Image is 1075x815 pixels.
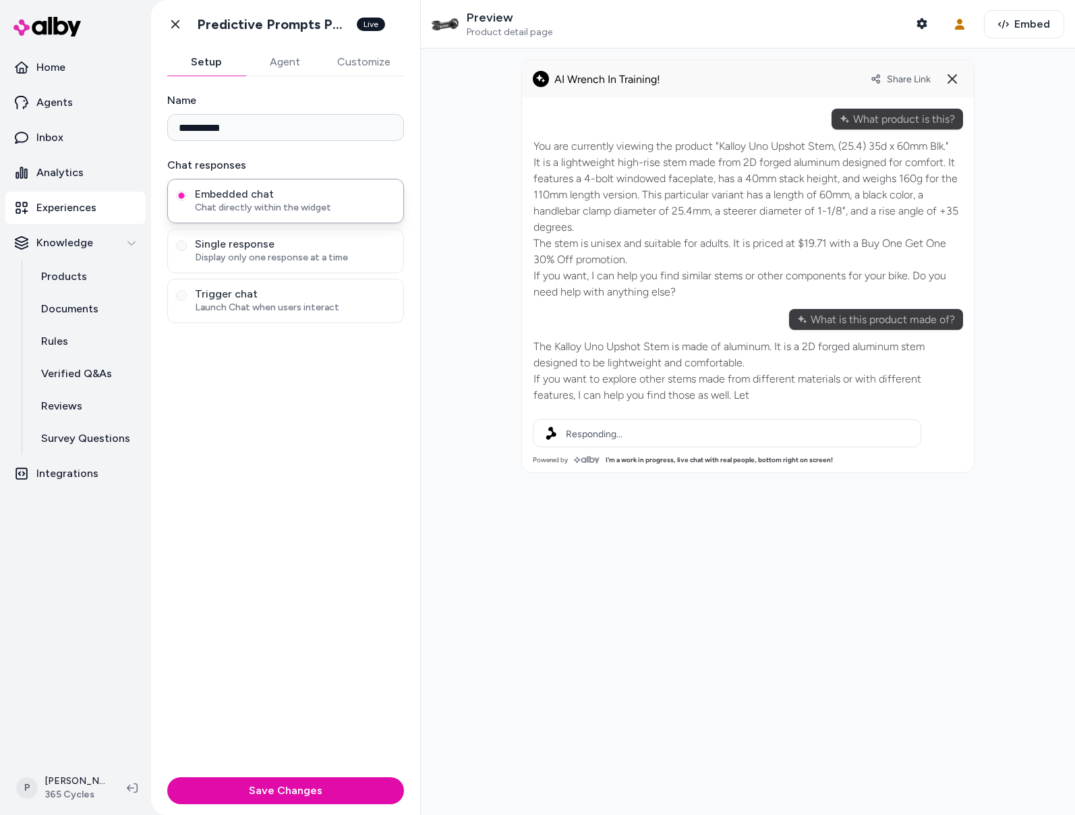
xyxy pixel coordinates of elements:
[41,333,68,349] p: Rules
[41,430,130,447] p: Survey Questions
[28,358,146,390] a: Verified Q&As
[45,788,105,802] span: 365 Cycles
[195,301,395,314] span: Launch Chat when users interact
[167,157,404,173] label: Chat responses
[28,293,146,325] a: Documents
[8,766,116,810] button: P[PERSON_NAME]365 Cycles
[5,192,146,224] a: Experiences
[5,86,146,119] a: Agents
[195,287,395,301] span: Trigger chat
[5,457,146,490] a: Integrations
[28,422,146,455] a: Survey Questions
[195,237,395,251] span: Single response
[36,235,93,251] p: Knowledge
[467,10,552,26] p: Preview
[5,121,146,154] a: Inbox
[36,94,73,111] p: Agents
[13,17,81,36] img: alby Logo
[432,11,459,38] img: Kalloy Uno Upshot Stem, (25.4) 35d x 60mm Blk
[45,775,105,788] p: [PERSON_NAME]
[167,777,404,804] button: Save Changes
[195,201,395,215] span: Chat directly within the widget
[41,398,82,414] p: Reviews
[467,26,552,38] span: Product detail page
[197,16,349,33] h1: Predictive Prompts PDP
[5,51,146,84] a: Home
[28,390,146,422] a: Reviews
[36,165,84,181] p: Analytics
[36,200,96,216] p: Experiences
[357,18,385,31] div: Live
[5,227,146,259] button: Knowledge
[36,59,65,76] p: Home
[41,366,112,382] p: Verified Q&As
[984,10,1064,38] button: Embed
[1014,16,1050,32] span: Embed
[167,49,245,76] button: Setup
[176,190,187,201] button: Embedded chatChat directly within the widget
[167,92,404,109] label: Name
[176,290,187,301] button: Trigger chatLaunch Chat when users interact
[28,260,146,293] a: Products
[324,49,404,76] button: Customize
[245,49,324,76] button: Agent
[36,130,63,146] p: Inbox
[41,269,87,285] p: Products
[41,301,98,317] p: Documents
[5,157,146,189] a: Analytics
[28,325,146,358] a: Rules
[36,466,98,482] p: Integrations
[176,240,187,251] button: Single responseDisplay only one response at a time
[16,777,38,799] span: P
[195,251,395,264] span: Display only one response at a time
[195,188,395,201] span: Embedded chat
